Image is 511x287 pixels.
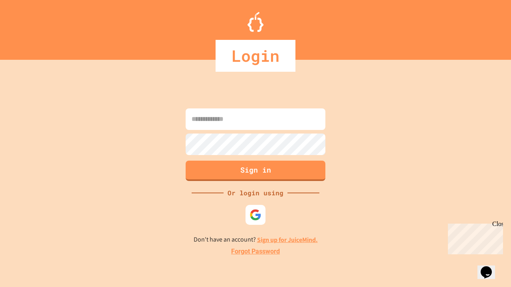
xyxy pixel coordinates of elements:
a: Sign up for JuiceMind. [257,236,318,244]
p: Don't have an account? [194,235,318,245]
button: Sign in [186,161,325,181]
div: Or login using [224,188,287,198]
iframe: chat widget [445,220,503,254]
img: google-icon.svg [250,209,261,221]
img: Logo.svg [248,12,263,32]
iframe: chat widget [477,255,503,279]
div: Login [216,40,295,72]
a: Forgot Password [231,247,280,256]
div: Chat with us now!Close [3,3,55,51]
